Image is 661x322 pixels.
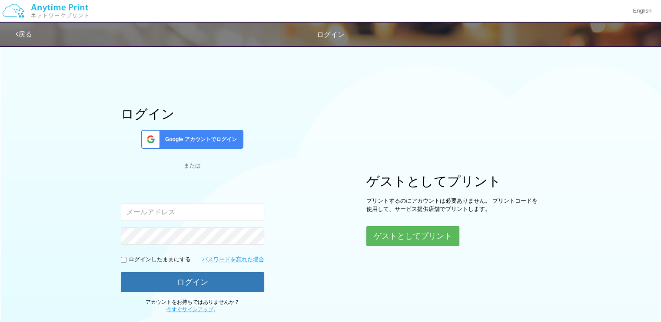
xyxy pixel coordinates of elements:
input: メールアドレス [121,204,264,221]
div: または [121,162,264,170]
p: ログインしたままにする [129,256,191,264]
a: 戻る [16,30,32,38]
h1: ログイン [121,107,264,121]
span: Google アカウントでログイン [162,136,237,143]
span: 。 [166,306,219,312]
h1: ゲストとしてプリント [366,174,540,188]
a: パスワードを忘れた場合 [202,256,264,264]
p: プリントするのにアカウントは必要ありません。 プリントコードを使用して、サービス提供店舗でプリントします。 [366,197,540,213]
a: 今すぐサインアップ [166,306,213,312]
button: ログイン [121,272,264,292]
p: アカウントをお持ちではありませんか？ [121,299,264,313]
span: ログイン [317,31,345,38]
button: ゲストとしてプリント [366,226,459,246]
